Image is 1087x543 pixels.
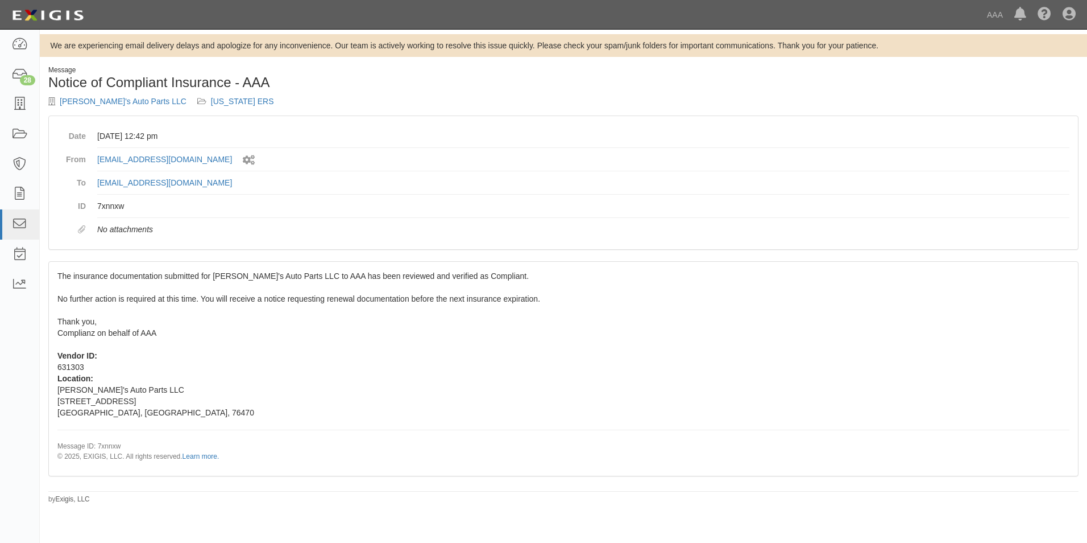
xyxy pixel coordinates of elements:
dd: 7xnnxw [97,195,1069,218]
dt: From [57,148,86,165]
img: logo-5460c22ac91f19d4615b14bd174203de0afe785f0fc80cf4dbbc73dc1793850b.png [9,5,87,26]
i: Sent by system workflow [243,155,255,165]
dt: ID [57,195,86,212]
div: Message [48,65,555,75]
p: Message ID: 7xnnxw © 2025, EXIGIS, LLC. All rights reserved. [57,442,1069,461]
em: No attachments [97,225,153,234]
a: Learn more. [182,452,219,460]
a: AAA [981,3,1009,26]
a: [US_STATE] ERS [211,97,274,106]
a: [EMAIL_ADDRESS][DOMAIN_NAME] [97,155,232,164]
b: Location: [57,374,93,383]
dt: To [57,171,86,188]
span: The insurance documentation submitted for [PERSON_NAME]'s Auto Parts LLC to AAA has been reviewed... [57,271,1069,461]
a: [PERSON_NAME]'s Auto Parts LLC [60,97,186,106]
h1: Notice of Compliant Insurance - AAA [48,75,555,90]
a: [EMAIL_ADDRESS][DOMAIN_NAME] [97,178,232,187]
div: We are experiencing email delivery delays and apologize for any inconvenience. Our team is active... [40,40,1087,51]
small: by [48,495,90,504]
b: Vendor ID: [57,351,97,360]
dt: Date [57,125,86,142]
dd: [DATE] 12:42 pm [97,125,1069,148]
i: Help Center - Complianz [1038,8,1051,22]
div: 28 [20,75,35,85]
a: Exigis, LLC [56,495,90,503]
i: Attachments [78,226,86,234]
